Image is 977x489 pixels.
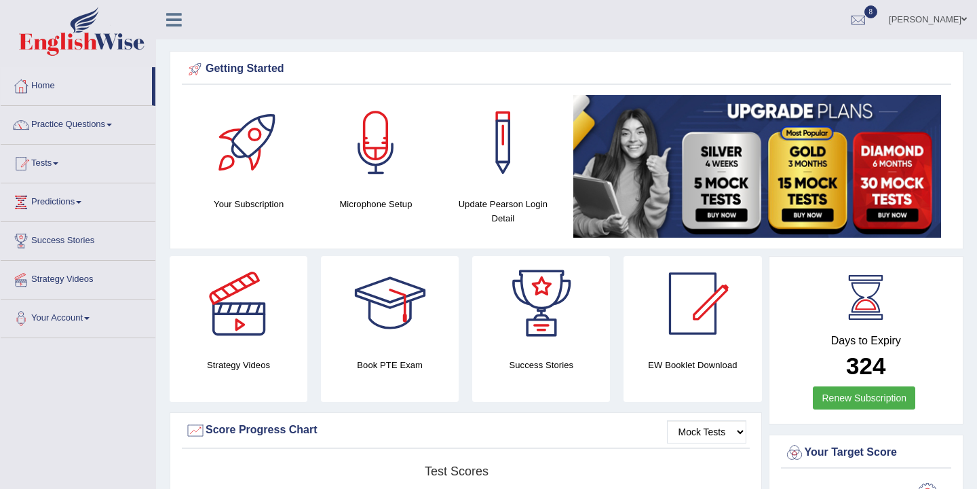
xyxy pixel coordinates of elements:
a: Renew Subscription [813,386,915,410]
h4: Microphone Setup [319,197,432,211]
a: Success Stories [1,222,155,256]
div: Score Progress Chart [185,420,746,441]
h4: Strategy Videos [170,358,307,372]
h4: Update Pearson Login Detail [446,197,560,225]
div: Getting Started [185,59,948,79]
h4: Book PTE Exam [321,358,459,372]
img: small5.jpg [573,95,941,238]
a: Predictions [1,183,155,217]
a: Your Account [1,300,155,333]
tspan: Test scores [425,465,488,478]
a: Home [1,67,152,101]
b: 324 [846,352,885,379]
div: Your Target Score [784,443,949,463]
a: Practice Questions [1,106,155,140]
h4: Your Subscription [192,197,305,211]
span: 8 [864,5,878,18]
h4: EW Booklet Download [624,358,761,372]
h4: Success Stories [472,358,610,372]
h4: Days to Expiry [784,335,949,347]
a: Strategy Videos [1,261,155,295]
a: Tests [1,145,155,179]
